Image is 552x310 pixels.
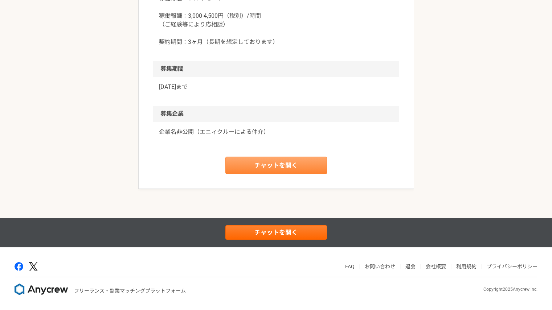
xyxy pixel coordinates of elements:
[153,106,399,122] h2: 募集企業
[159,83,393,91] p: [DATE]まで
[74,287,186,295] p: フリーランス・副業マッチングプラットフォーム
[159,128,393,136] a: 企業名非公開（エニィクルーによる仲介）
[225,225,327,240] a: チャットを開く
[426,264,446,269] a: 会社概要
[405,264,416,269] a: 退会
[15,284,68,295] img: 8DqYSo04kwAAAAASUVORK5CYII=
[225,157,327,174] a: チャットを開く
[456,264,477,269] a: 利用規約
[365,264,395,269] a: お問い合わせ
[487,264,537,269] a: プライバシーポリシー
[15,262,23,271] img: facebook-2adfd474.png
[345,264,355,269] a: FAQ
[483,286,537,293] p: Copyright 2025 Anycrew inc.
[153,61,399,77] h2: 募集期間
[29,262,38,271] img: x-391a3a86.png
